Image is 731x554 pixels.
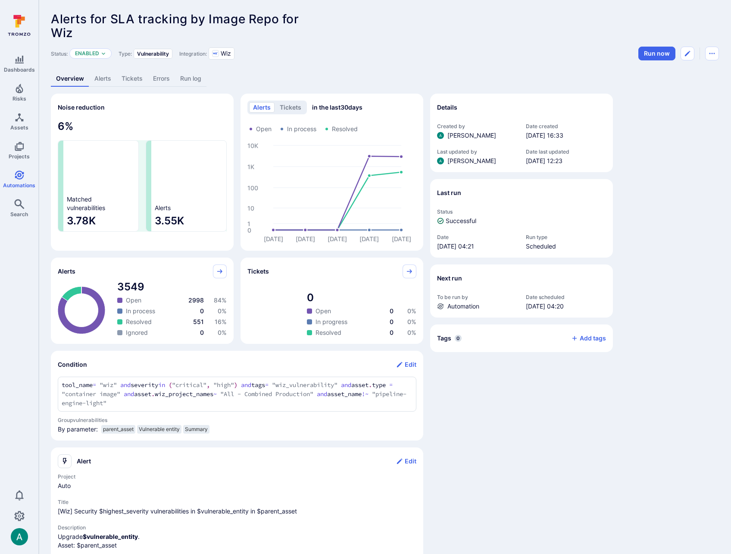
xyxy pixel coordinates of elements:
[447,157,496,165] span: [PERSON_NAME]
[287,125,316,133] span: In process
[58,473,416,480] span: Project
[83,533,138,540] b: $vulnerable_entity
[126,318,152,326] span: Resolved
[58,360,87,369] h2: Condition
[67,195,105,212] span: Matched vulnerabilities
[175,71,206,87] a: Run log
[218,307,227,315] span: 0 %
[437,157,444,164] div: Arjan Dehar
[249,102,275,113] button: alerts
[119,50,132,57] span: Type:
[430,179,613,258] section: Last run widget
[126,307,155,315] span: In process
[58,499,416,505] span: Title
[446,217,476,225] span: Successful
[526,234,606,240] span: Run type
[390,307,394,315] span: 0
[312,103,362,112] span: in the last 30 days
[155,214,223,228] span: 3.55K
[11,528,28,545] img: ACg8ocLSa5mPYBaXNx3eFu_EmspyJX0laNWN7cXOFirfQ7srZveEpg=s96-c
[296,235,315,242] text: [DATE]
[276,102,305,113] button: tickets
[437,132,444,139] div: Arjan Dehar
[437,148,517,155] span: Last updated by
[447,131,496,140] span: [PERSON_NAME]
[58,532,416,550] p: Upgrade . Asset: $parent_asset
[447,302,479,311] span: Automation
[407,307,416,315] span: 0 %
[51,25,73,40] span: Wiz
[200,329,204,336] span: 0
[148,71,175,87] a: Errors
[188,296,204,304] span: 2998
[215,318,227,325] span: 16 %
[316,307,331,315] span: Open
[396,454,416,468] button: Edit
[200,307,204,315] span: 0
[526,242,606,251] span: Scheduled
[139,426,180,433] span: Vulnerable entity
[437,234,517,240] span: Date
[58,425,98,437] span: By parameter:
[437,208,606,215] span: Status
[218,329,227,336] span: 0 %
[58,524,416,531] span: Description
[75,50,99,57] button: Enabled
[247,267,269,276] span: Tickets
[58,120,227,133] span: 6 %
[437,132,444,139] img: ACg8ocLSa5mPYBaXNx3eFu_EmspyJX0laNWN7cXOFirfQ7srZveEpg=s96-c
[89,71,116,87] a: Alerts
[247,226,251,233] text: 0
[126,328,148,337] span: Ignored
[526,302,606,311] span: [DATE] 04:20
[247,163,254,170] text: 1K
[437,123,517,129] span: Created by
[155,204,171,212] span: Alerts
[316,328,341,337] span: Resolved
[430,264,613,318] section: Next run widget
[407,318,416,325] span: 0 %
[437,274,462,283] h2: Next run
[437,103,457,112] h2: Details
[67,214,135,228] span: 3.78K
[58,482,416,490] span: alert project
[126,296,141,305] span: Open
[11,528,28,545] div: Arjan Dehar
[526,131,606,140] span: [DATE] 16:33
[179,50,207,57] span: Integration:
[51,50,68,57] span: Status:
[390,318,394,325] span: 0
[185,426,208,433] span: Summary
[134,49,172,59] div: Vulnerability
[77,457,91,466] h2: Alert
[51,71,719,87] div: Automation tabs
[241,258,423,344] div: Tickets pie widget
[101,51,106,56] button: Expand dropdown
[58,507,416,516] span: alert title
[316,318,347,326] span: In progress
[392,235,411,242] text: [DATE]
[3,182,35,189] span: Automations
[247,184,258,191] text: 100
[9,153,30,160] span: Projects
[241,94,423,251] div: Alerts/Tickets trend
[116,71,148,87] a: Tickets
[58,417,416,423] span: Group vulnerabilities
[526,123,606,129] span: Date created
[221,49,231,58] span: Wiz
[247,142,258,149] text: 10K
[526,157,606,165] span: [DATE] 12:23
[264,235,283,242] text: [DATE]
[193,318,204,325] span: 551
[214,296,227,304] span: 84 %
[359,235,379,242] text: [DATE]
[526,148,606,155] span: Date last updated
[407,329,416,336] span: 0 %
[10,124,28,131] span: Assets
[51,258,234,344] div: Alerts pie widget
[307,291,416,305] span: total
[117,280,227,294] span: total
[455,335,462,342] span: 0
[51,351,423,441] section: Condition widget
